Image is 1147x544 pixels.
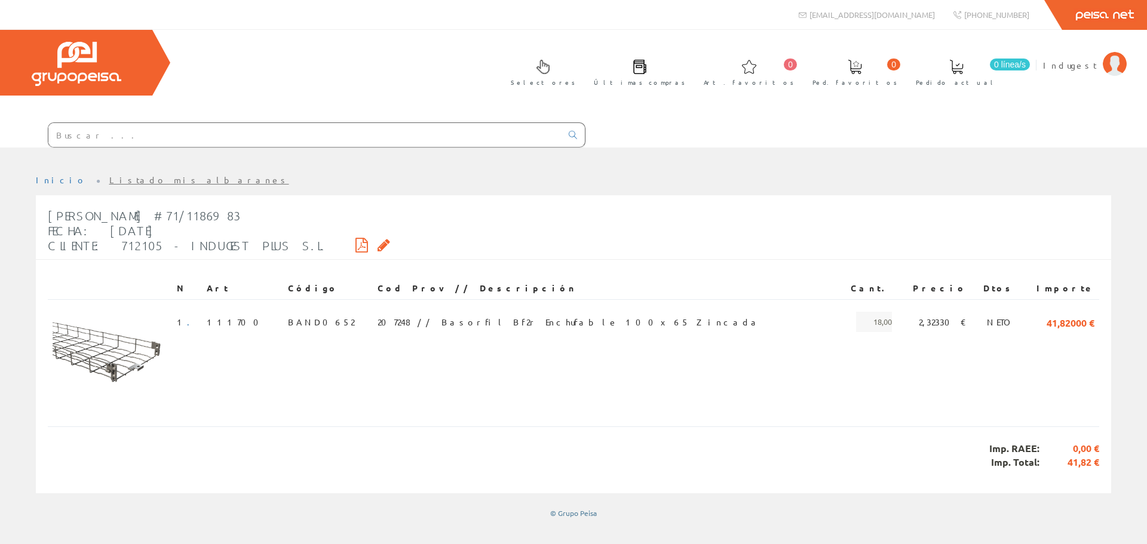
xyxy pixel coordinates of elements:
a: Indugest [1043,50,1127,61]
a: Últimas compras [582,50,691,93]
a: Selectores [499,50,581,93]
span: 0 línea/s [990,59,1030,70]
input: Buscar ... [48,123,562,147]
span: Selectores [511,76,575,88]
th: Dtos [971,278,1019,299]
i: Solicitar por email copia firmada [378,241,390,249]
span: [EMAIL_ADDRESS][DOMAIN_NAME] [809,10,935,20]
th: Art [202,278,283,299]
div: © Grupo Peisa [36,508,1111,518]
span: NETO [987,312,1014,332]
th: Código [283,278,373,299]
span: 0 [784,59,797,70]
span: Últimas compras [594,76,685,88]
span: 18,00 [856,312,892,332]
a: Inicio [36,174,87,185]
span: Ped. favoritos [812,76,897,88]
th: Precio [897,278,971,299]
th: N [172,278,202,299]
span: 111700 [207,312,266,332]
a: Listado mis albaranes [109,174,289,185]
span: 1 [177,312,197,332]
span: Art. favoritos [704,76,794,88]
span: [PHONE_NUMBER] [964,10,1029,20]
img: Foto artículo (192x144) [53,312,167,398]
th: Cod Prov // Descripción [373,278,836,299]
th: Importe [1019,278,1099,299]
span: 0,00 € [1039,442,1099,456]
a: . [187,316,197,327]
i: Descargar PDF [355,241,368,249]
span: 41,82000 € [1047,312,1094,332]
span: BAND0652 [288,312,354,332]
span: 41,82 € [1039,456,1099,469]
span: 2,32330 € [919,312,967,332]
span: Indugest [1043,59,1097,71]
th: Cant. [836,278,896,299]
span: 207248 // Basorfil Bf2r Enchufable 100x65 Zincada [378,312,760,332]
span: [PERSON_NAME] #71/1186983 Fecha: [DATE] Cliente: 712105 - INDUGEST PLUS S.L. [48,208,327,253]
div: Imp. RAEE: Imp. Total: [48,426,1099,484]
img: Grupo Peisa [32,42,121,86]
span: 0 [887,59,900,70]
span: Pedido actual [916,76,997,88]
